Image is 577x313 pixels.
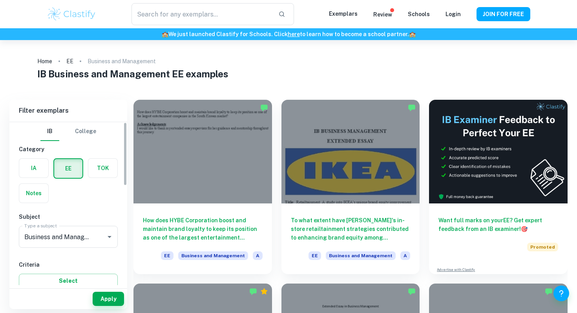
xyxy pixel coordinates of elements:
h6: Want full marks on your EE ? Get expert feedback from an IB examiner! [438,216,558,233]
span: Business and Management [326,251,396,260]
h6: How does HYBE Corporation boost and maintain brand loyalty to keep its position as one of the lar... [143,216,263,242]
span: Business and Management [178,251,248,260]
h6: We just launched Clastify for Schools. Click to learn how to become a school partner. [2,30,575,38]
a: Login [446,11,461,17]
label: Type a subject [24,222,57,229]
a: Advertise with Clastify [437,267,475,273]
button: Select [19,274,118,288]
a: here [288,31,300,37]
button: College [75,122,96,141]
span: A [400,251,410,260]
input: Search for any exemplars... [131,3,272,25]
button: Apply [93,292,124,306]
a: Schools [408,11,430,17]
div: Premium [260,287,268,295]
button: TOK [88,159,117,178]
h6: Filter exemplars [9,100,127,122]
p: Review [373,10,392,19]
span: 🏫 [409,31,416,37]
span: EE [309,251,321,260]
span: A [253,251,263,260]
button: JOIN FOR FREE [477,7,530,21]
a: EE [66,56,73,67]
span: EE [161,251,173,260]
div: Filter type choice [40,122,96,141]
button: IA [19,159,48,178]
p: Business and Management [88,57,156,66]
button: IB [40,122,59,141]
button: Help and Feedback [553,286,569,301]
img: Marked [408,287,416,295]
h6: To what extent have [PERSON_NAME]'s in-store retailtainment strategies contributed to enhancing b... [291,216,411,242]
span: Promoted [527,243,558,251]
h6: Subject [19,212,118,221]
img: Marked [545,287,553,295]
a: Home [37,56,52,67]
button: Notes [19,184,48,203]
button: EE [54,159,82,178]
h6: Category [19,145,118,154]
a: How does HYBE Corporation boost and maintain brand loyalty to keep its position as one of the lar... [133,100,272,274]
h6: Criteria [19,260,118,269]
img: Clastify logo [47,6,97,22]
img: Marked [249,287,257,295]
img: Thumbnail [429,100,568,203]
p: Exemplars [329,9,358,18]
span: 🏫 [162,31,168,37]
span: 🎯 [521,226,528,232]
button: Open [104,231,115,242]
a: Want full marks on yourEE? Get expert feedback from an IB examiner!PromotedAdvertise with Clastify [429,100,568,274]
img: Marked [408,104,416,112]
img: Marked [260,104,268,112]
h1: IB Business and Management EE examples [37,67,540,81]
a: To what extent have [PERSON_NAME]'s in-store retailtainment strategies contributed to enhancing b... [281,100,420,274]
